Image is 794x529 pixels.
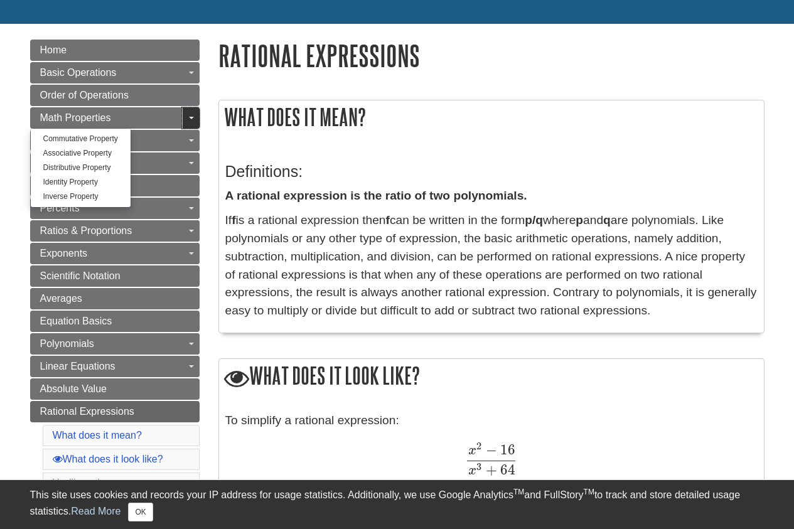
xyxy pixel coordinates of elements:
a: Linear Equations [30,356,200,377]
a: Read More [71,506,121,516]
a: What does it mean? [53,430,142,441]
span: Percents [40,203,80,213]
span: Scientific Notation [40,270,121,281]
a: Order of Operations [30,85,200,106]
a: Absolute Value [30,378,200,400]
sup: TM [584,488,594,496]
h1: Rational Expressions [218,40,764,72]
a: Identity Property [31,175,131,190]
span: Linear Equations [40,361,115,371]
h2: What does it look like? [219,359,764,395]
a: Commutative Property [31,132,131,146]
span: Home [40,45,67,55]
sup: TM [513,488,524,496]
a: Distributive Property [31,161,131,175]
h3: Definitions: [225,163,758,181]
strong: f [385,213,389,227]
span: Exponents [40,248,88,259]
span: + [483,461,497,478]
span: x [468,444,476,457]
span: x [468,464,476,478]
a: Inverse Property [31,190,131,204]
a: Averages [30,288,200,309]
div: This site uses cookies and records your IP address for usage statistics. Additionally, we use Goo... [30,488,764,521]
a: Scientific Notation [30,265,200,287]
span: Math Properties [40,112,111,123]
span: 2 [476,440,481,452]
a: Exponents [30,243,200,264]
button: Close [128,503,153,521]
span: − [483,441,497,458]
a: Equation Basics [30,311,200,332]
span: Absolute Value [40,383,107,394]
span: Ratios & Proportions [40,225,132,236]
a: Home [30,40,200,61]
strong: p/q [525,213,543,227]
strong: p [576,213,583,227]
span: Polynomials [40,338,94,349]
a: You'll use it... [53,478,111,488]
a: Math Properties [30,107,200,129]
a: Polynomials [30,333,200,355]
span: 3 [476,461,481,473]
strong: A rational expression is the ratio of two polynomials. [225,189,527,202]
strong: q [603,213,611,227]
span: Order of Operations [40,90,129,100]
span: Equation Basics [40,316,112,326]
a: Rational Expressions [30,401,200,422]
a: What does it look like? [53,454,163,464]
span: 16 [497,441,515,458]
a: Percents [30,198,200,219]
a: Associative Property [31,146,131,161]
p: If is a rational expression then can be written in the form where and are polynomials. Like polyn... [225,211,758,320]
span: Basic Operations [40,67,117,78]
h2: What does it mean? [219,100,764,134]
a: Ratios & Proportions [30,220,200,242]
span: Averages [40,293,82,304]
span: Rational Expressions [40,406,134,417]
span: 64 [497,461,515,478]
strong: f [232,213,235,227]
a: Basic Operations [30,62,200,83]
